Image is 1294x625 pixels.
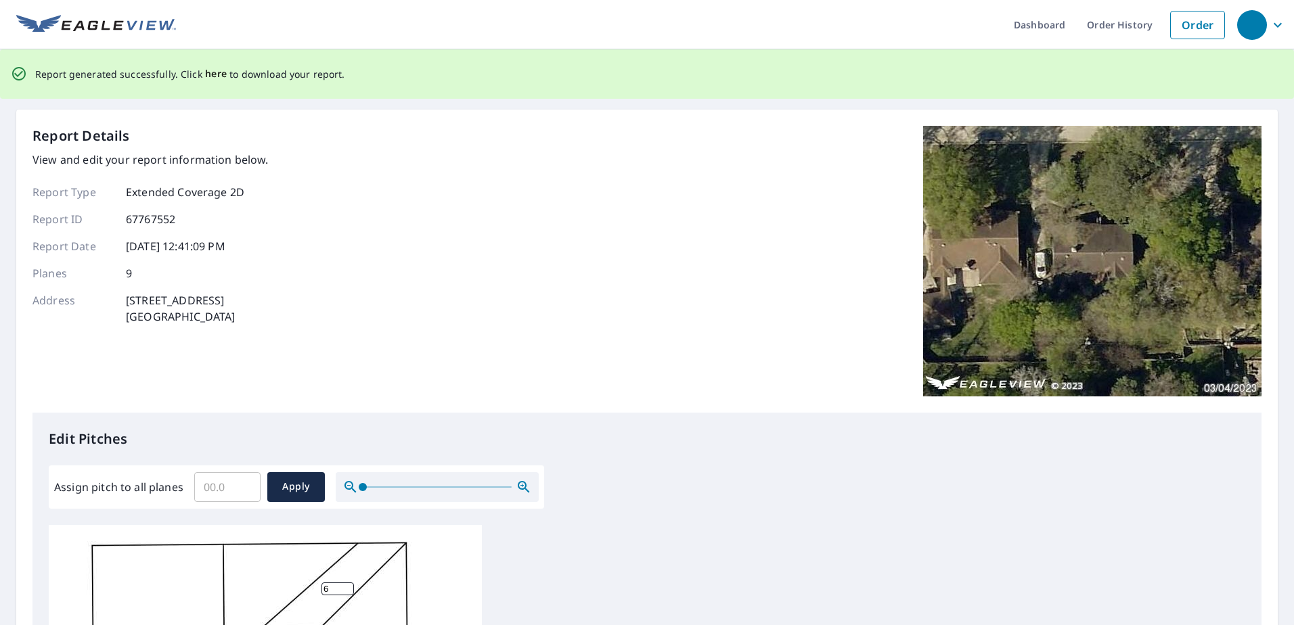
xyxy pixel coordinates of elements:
span: Apply [278,478,314,495]
p: Report Type [32,184,114,200]
img: Top image [923,126,1262,396]
input: 00.0 [194,468,261,506]
p: [DATE] 12:41:09 PM [126,238,225,254]
p: Address [32,292,114,325]
p: Report Date [32,238,114,254]
p: Report generated successfully. Click to download your report. [35,66,345,83]
p: Report ID [32,211,114,227]
p: 67767552 [126,211,175,227]
img: EV Logo [16,15,176,35]
p: 9 [126,265,132,281]
p: Extended Coverage 2D [126,184,244,200]
button: Apply [267,472,325,502]
a: Order [1170,11,1225,39]
p: Report Details [32,126,130,146]
p: [STREET_ADDRESS] [GEOGRAPHIC_DATA] [126,292,236,325]
p: Planes [32,265,114,281]
p: Edit Pitches [49,429,1245,449]
button: here [205,66,227,83]
label: Assign pitch to all planes [54,479,183,495]
p: View and edit your report information below. [32,152,269,168]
